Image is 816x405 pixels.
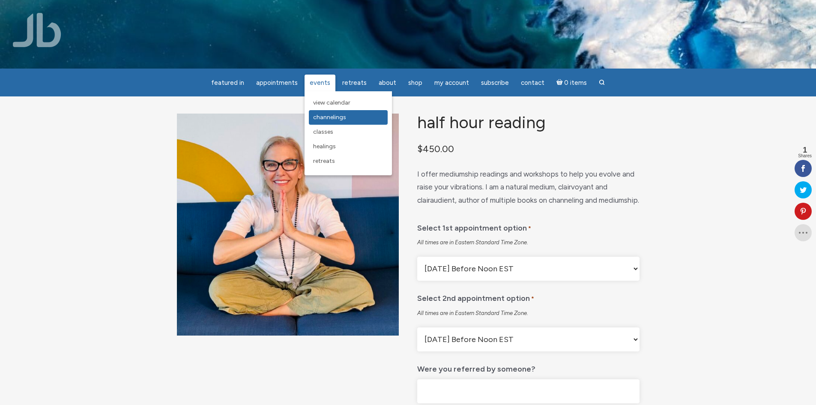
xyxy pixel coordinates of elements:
[374,75,401,91] a: About
[417,309,639,317] div: All times are in Eastern Standard Time Zone.
[309,96,388,110] a: View Calendar
[379,79,396,87] span: About
[309,110,388,125] a: Channelings
[313,143,336,150] span: Healings
[417,239,639,246] div: All times are in Eastern Standard Time Zone.
[516,75,550,91] a: Contact
[417,288,534,306] label: Select 2nd appointment option
[305,75,335,91] a: Events
[417,168,639,207] p: I offer mediumship readings and workshops to help you evolve and raise your vibrations. I am a na...
[408,79,422,87] span: Shop
[417,114,639,132] h1: Half Hour Reading
[429,75,474,91] a: My Account
[313,128,333,135] span: Classes
[556,79,565,87] i: Cart
[309,154,388,168] a: Retreats
[256,79,298,87] span: Appointments
[313,114,346,121] span: Channelings
[564,80,587,86] span: 0 items
[798,146,812,154] span: 1
[521,79,544,87] span: Contact
[798,154,812,158] span: Shares
[309,139,388,154] a: Healings
[211,79,244,87] span: featured in
[434,79,469,87] span: My Account
[481,79,509,87] span: Subscribe
[310,79,330,87] span: Events
[313,99,350,106] span: View Calendar
[417,217,531,236] label: Select 1st appointment option
[551,74,592,91] a: Cart0 items
[206,75,249,91] a: featured in
[417,358,535,376] label: Were you referred by someone?
[251,75,303,91] a: Appointments
[417,143,454,154] bdi: 450.00
[177,114,399,336] img: Half Hour Reading
[476,75,514,91] a: Subscribe
[417,143,423,154] span: $
[309,125,388,139] a: Classes
[342,79,367,87] span: Retreats
[403,75,427,91] a: Shop
[337,75,372,91] a: Retreats
[13,13,61,47] img: Jamie Butler. The Everyday Medium
[313,157,335,165] span: Retreats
